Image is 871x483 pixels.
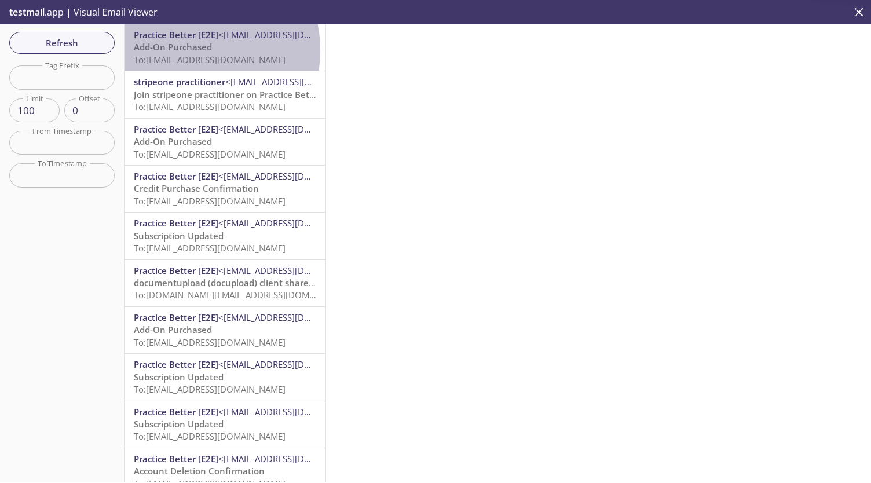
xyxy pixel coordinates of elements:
[218,29,368,41] span: <[EMAIL_ADDRESS][DOMAIN_NAME]>
[225,76,375,87] span: <[EMAIL_ADDRESS][DOMAIN_NAME]>
[134,148,286,160] span: To: [EMAIL_ADDRESS][DOMAIN_NAME]
[19,35,105,50] span: Refresh
[134,123,218,135] span: Practice Better [E2E]
[134,170,218,182] span: Practice Better [E2E]
[134,453,218,464] span: Practice Better [E2E]
[134,371,224,383] span: Subscription Updated
[218,453,368,464] span: <[EMAIL_ADDRESS][DOMAIN_NAME]>
[218,123,368,135] span: <[EMAIL_ADDRESS][DOMAIN_NAME]>
[134,265,218,276] span: Practice Better [E2E]
[134,430,286,442] span: To: [EMAIL_ADDRESS][DOMAIN_NAME]
[134,29,218,41] span: Practice Better [E2E]
[218,406,368,418] span: <[EMAIL_ADDRESS][DOMAIN_NAME]>
[134,54,286,65] span: To: [EMAIL_ADDRESS][DOMAIN_NAME]
[125,213,325,259] div: Practice Better [E2E]<[EMAIL_ADDRESS][DOMAIN_NAME]>Subscription UpdatedTo:[EMAIL_ADDRESS][DOMAIN_...
[218,358,368,370] span: <[EMAIL_ADDRESS][DOMAIN_NAME]>
[134,336,286,348] span: To: [EMAIL_ADDRESS][DOMAIN_NAME]
[218,312,368,323] span: <[EMAIL_ADDRESS][DOMAIN_NAME]>
[134,230,224,241] span: Subscription Updated
[134,76,225,87] span: stripeone practitioner
[134,383,286,395] span: To: [EMAIL_ADDRESS][DOMAIN_NAME]
[134,312,218,323] span: Practice Better [E2E]
[134,289,354,301] span: To: [DOMAIN_NAME][EMAIL_ADDRESS][DOMAIN_NAME]
[125,401,325,448] div: Practice Better [E2E]<[EMAIL_ADDRESS][DOMAIN_NAME]>Subscription UpdatedTo:[EMAIL_ADDRESS][DOMAIN_...
[134,89,321,100] span: Join stripeone practitioner on Practice Better
[134,195,286,207] span: To: [EMAIL_ADDRESS][DOMAIN_NAME]
[125,354,325,400] div: Practice Better [E2E]<[EMAIL_ADDRESS][DOMAIN_NAME]>Subscription UpdatedTo:[EMAIL_ADDRESS][DOMAIN_...
[134,101,286,112] span: To: [EMAIL_ADDRESS][DOMAIN_NAME]
[134,182,259,194] span: Credit Purchase Confirmation
[125,260,325,306] div: Practice Better [E2E]<[EMAIL_ADDRESS][DOMAIN_NAME]>documentupload (docupload) client shared files...
[134,406,218,418] span: Practice Better [E2E]
[125,307,325,353] div: Practice Better [E2E]<[EMAIL_ADDRESS][DOMAIN_NAME]>Add-On PurchasedTo:[EMAIL_ADDRESS][DOMAIN_NAME]
[9,32,115,54] button: Refresh
[134,242,286,254] span: To: [EMAIL_ADDRESS][DOMAIN_NAME]
[134,41,212,53] span: Add-On Purchased
[134,277,372,288] span: documentupload (docupload) client shared files with you
[9,6,45,19] span: testmail
[134,217,218,229] span: Practice Better [E2E]
[134,136,212,147] span: Add-On Purchased
[125,24,325,71] div: Practice Better [E2E]<[EMAIL_ADDRESS][DOMAIN_NAME]>Add-On PurchasedTo:[EMAIL_ADDRESS][DOMAIN_NAME]
[134,465,265,477] span: Account Deletion Confirmation
[218,217,368,229] span: <[EMAIL_ADDRESS][DOMAIN_NAME]>
[218,170,368,182] span: <[EMAIL_ADDRESS][DOMAIN_NAME]>
[134,324,212,335] span: Add-On Purchased
[218,265,368,276] span: <[EMAIL_ADDRESS][DOMAIN_NAME]>
[134,418,224,430] span: Subscription Updated
[125,71,325,118] div: stripeone practitioner<[EMAIL_ADDRESS][DOMAIN_NAME]>Join stripeone practitioner on Practice Bette...
[125,166,325,212] div: Practice Better [E2E]<[EMAIL_ADDRESS][DOMAIN_NAME]>Credit Purchase ConfirmationTo:[EMAIL_ADDRESS]...
[134,358,218,370] span: Practice Better [E2E]
[125,119,325,165] div: Practice Better [E2E]<[EMAIL_ADDRESS][DOMAIN_NAME]>Add-On PurchasedTo:[EMAIL_ADDRESS][DOMAIN_NAME]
